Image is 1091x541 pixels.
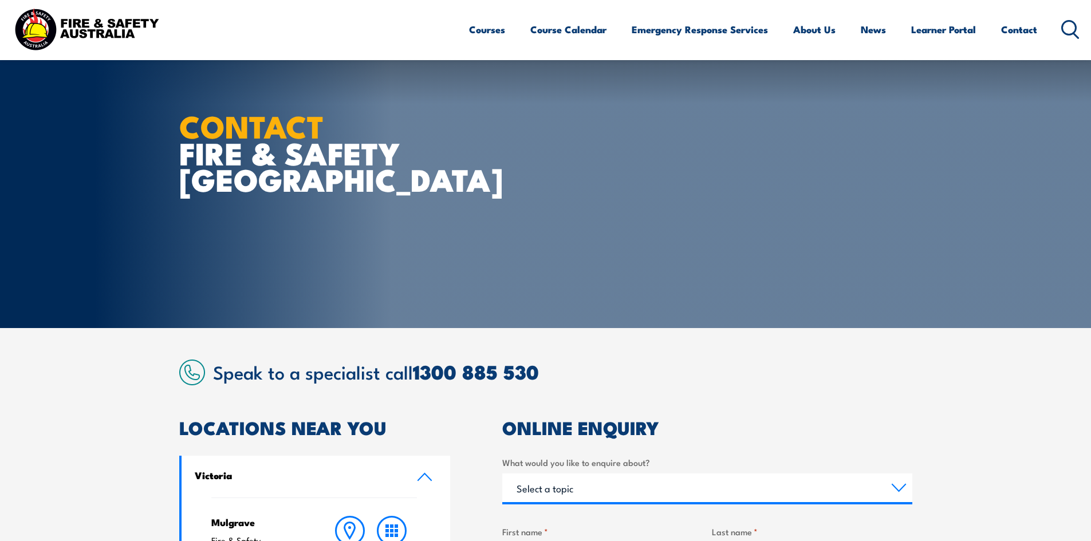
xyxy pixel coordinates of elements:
h2: LOCATIONS NEAR YOU [179,419,451,435]
h1: FIRE & SAFETY [GEOGRAPHIC_DATA] [179,112,462,192]
a: Course Calendar [530,14,606,45]
a: About Us [793,14,836,45]
h2: ONLINE ENQUIRY [502,419,912,435]
a: Courses [469,14,505,45]
h4: Mulgrave [211,516,307,528]
h4: Victoria [195,469,400,481]
a: Emergency Response Services [632,14,768,45]
a: News [861,14,886,45]
label: First name [502,525,703,538]
label: Last name [712,525,912,538]
strong: CONTACT [179,101,324,149]
h2: Speak to a specialist call [213,361,912,382]
a: Contact [1001,14,1037,45]
label: What would you like to enquire about? [502,456,912,469]
a: Victoria [182,456,451,497]
a: Learner Portal [911,14,976,45]
a: 1300 885 530 [413,356,539,386]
